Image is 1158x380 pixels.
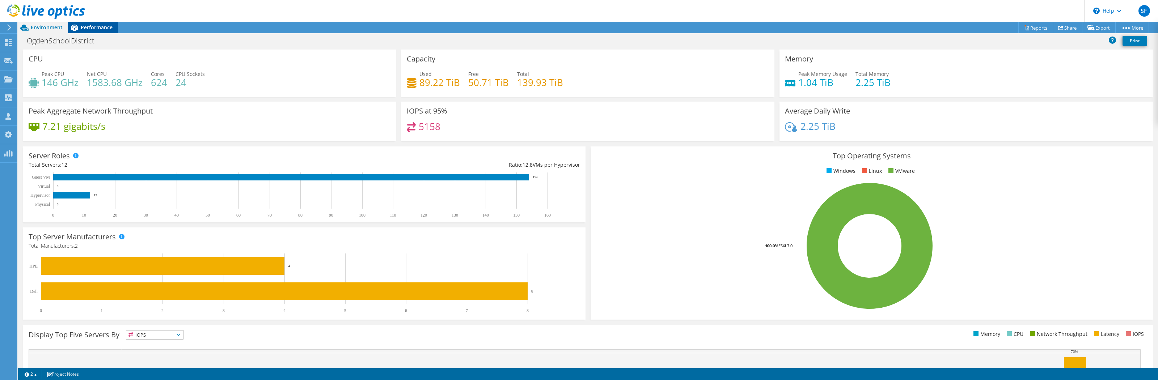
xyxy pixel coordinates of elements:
text: 0 [52,213,54,218]
text: 0 [57,202,59,206]
text: 2 [161,308,164,313]
text: 30 [144,213,148,218]
text: Dell [30,289,38,294]
h1: OgdenSchoolDistrict [24,37,106,45]
text: 76% [1071,349,1078,354]
text: 12 [94,193,97,197]
span: Cores [151,71,165,77]
h4: 2.25 TiB [855,78,891,86]
text: 4 [283,308,286,313]
text: 90 [329,213,333,218]
text: 154 [533,175,538,179]
h4: 89.22 TiB [419,78,460,86]
text: 160 [544,213,551,218]
text: 8 [531,289,533,293]
span: CPU Sockets [176,71,205,77]
text: 6 [405,308,407,313]
div: Total Servers: [29,161,304,169]
span: 2 [75,242,78,249]
text: Guest VM [32,175,50,180]
a: 2 [20,370,42,379]
text: 100 [359,213,365,218]
h4: 50.71 TiB [468,78,509,86]
span: Net CPU [87,71,107,77]
text: 110 [390,213,396,218]
div: Ratio: VMs per Hypervisor [304,161,580,169]
text: 40 [174,213,179,218]
text: Physical [35,202,50,207]
h3: Top Server Manufacturers [29,233,116,241]
span: Peak Memory Usage [798,71,847,77]
h4: 1583.68 GHz [87,78,143,86]
h4: 5158 [419,123,440,131]
span: IOPS [126,330,183,339]
text: 70 [267,213,272,218]
text: 50 [206,213,210,218]
svg: \n [1093,8,1100,14]
span: Total Memory [855,71,889,77]
li: Memory [972,330,1000,338]
span: Free [468,71,479,77]
text: 3 [223,308,225,313]
span: Peak CPU [42,71,64,77]
h4: 146 GHz [42,78,79,86]
span: Performance [81,24,113,31]
a: Export [1082,22,1116,33]
a: Share [1053,22,1082,33]
span: Used [419,71,432,77]
text: 130 [452,213,458,218]
li: Linux [860,167,882,175]
span: 12.8 [523,161,533,168]
h4: 1.04 TiB [798,78,847,86]
li: CPU [1005,330,1023,338]
h4: Total Manufacturers: [29,242,580,250]
text: Virtual [38,184,50,189]
h4: 24 [176,78,205,86]
a: More [1115,22,1149,33]
text: 10 [82,213,86,218]
text: 0 [57,184,59,188]
tspan: ESXi 7.0 [778,243,793,248]
h3: Average Daily Write [785,107,850,115]
span: 12 [62,161,67,168]
span: SF [1138,5,1150,17]
h4: 2.25 TiB [800,122,836,130]
li: Network Throughput [1028,330,1087,338]
h3: Memory [785,55,813,63]
text: HPE [29,264,38,269]
text: 0 [40,308,42,313]
text: 80 [298,213,303,218]
a: Reports [1018,22,1053,33]
h3: Peak Aggregate Network Throughput [29,107,153,115]
text: 1 [101,308,103,313]
text: 140 [482,213,489,218]
h3: Server Roles [29,152,70,160]
a: Print [1123,36,1147,46]
li: VMware [887,167,915,175]
text: 8 [527,308,529,313]
h3: Capacity [407,55,435,63]
li: Windows [825,167,855,175]
h3: IOPS at 95% [407,107,447,115]
h3: CPU [29,55,43,63]
text: 4 [288,264,290,268]
text: 7 [466,308,468,313]
h3: Top Operating Systems [596,152,1148,160]
text: 150 [513,213,520,218]
h4: 7.21 gigabits/s [42,122,105,130]
text: Hypervisor [30,193,50,198]
h4: 139.93 TiB [517,78,563,86]
h4: 624 [151,78,167,86]
li: Latency [1092,330,1119,338]
li: IOPS [1124,330,1144,338]
text: 60 [236,213,241,218]
span: Total [517,71,529,77]
text: 5 [344,308,346,313]
text: 20 [113,213,117,218]
tspan: 100.0% [765,243,778,248]
text: 120 [420,213,427,218]
span: Environment [31,24,63,31]
a: Project Notes [42,370,84,379]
